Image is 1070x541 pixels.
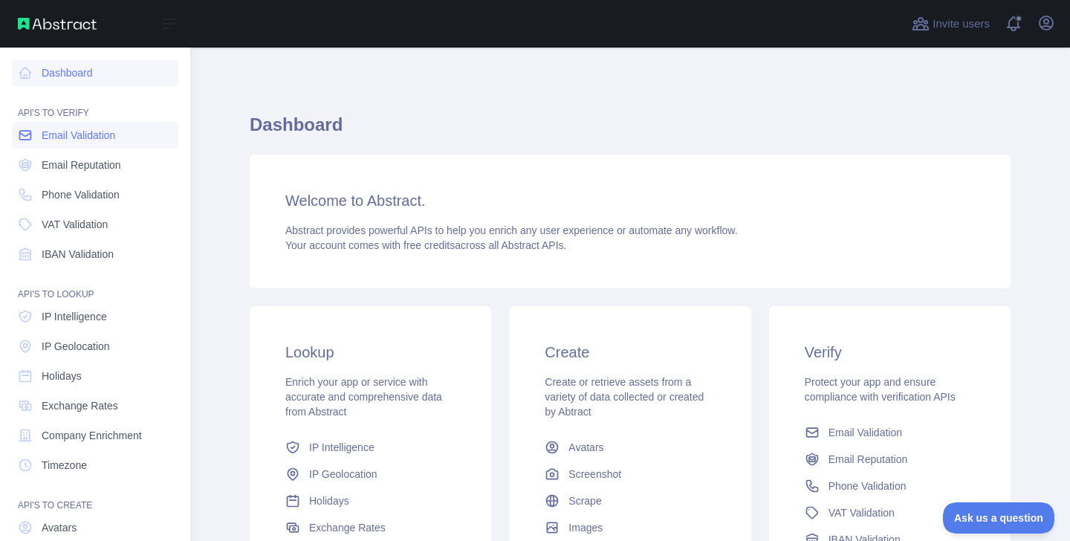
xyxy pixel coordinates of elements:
[799,499,981,526] a: VAT Validation
[309,440,374,455] span: IP Intelligence
[805,376,956,403] span: Protect your app and ensure compliance with verification APIs
[799,473,981,499] a: Phone Validation
[568,467,621,482] span: Screenshot
[799,446,981,473] a: Email Reputation
[250,113,1011,149] h1: Dashboard
[829,505,895,520] span: VAT Validation
[42,428,142,443] span: Company Enrichment
[42,309,107,324] span: IP Intelligence
[805,342,975,363] h3: Verify
[42,158,121,172] span: Email Reputation
[279,434,461,461] a: IP Intelligence
[12,270,178,300] div: API'S TO LOOKUP
[12,89,178,119] div: API'S TO VERIFY
[933,16,990,33] span: Invite users
[12,392,178,419] a: Exchange Rates
[285,376,442,418] span: Enrich your app or service with accurate and comprehensive data from Abstract
[539,434,721,461] a: Avatars
[42,339,110,354] span: IP Geolocation
[568,520,603,535] span: Images
[403,239,455,251] span: free credits
[799,419,981,446] a: Email Validation
[18,18,97,30] img: Abstract API
[568,493,601,508] span: Scrape
[12,152,178,178] a: Email Reputation
[12,422,178,449] a: Company Enrichment
[545,376,704,418] span: Create or retrieve assets from a variety of data collected or created by Abtract
[12,59,178,86] a: Dashboard
[42,520,77,535] span: Avatars
[12,241,178,268] a: IBAN Validation
[12,452,178,479] a: Timezone
[12,122,178,149] a: Email Validation
[12,363,178,389] a: Holidays
[309,493,349,508] span: Holidays
[12,333,178,360] a: IP Geolocation
[279,514,461,541] a: Exchange Rates
[12,482,178,511] div: API'S TO CREATE
[285,224,738,236] span: Abstract provides powerful APIs to help you enrich any user experience or automate any workflow.
[539,487,721,514] a: Scrape
[42,217,108,232] span: VAT Validation
[568,440,603,455] span: Avatars
[285,239,566,251] span: Your account comes with across all Abstract APIs.
[12,303,178,330] a: IP Intelligence
[909,12,993,36] button: Invite users
[42,247,114,262] span: IBAN Validation
[943,502,1055,534] iframe: Toggle Customer Support
[829,452,908,467] span: Email Reputation
[12,211,178,238] a: VAT Validation
[829,425,902,440] span: Email Validation
[42,458,87,473] span: Timezone
[42,369,82,383] span: Holidays
[309,520,386,535] span: Exchange Rates
[279,487,461,514] a: Holidays
[285,342,455,363] h3: Lookup
[285,190,975,211] h3: Welcome to Abstract.
[539,514,721,541] a: Images
[539,461,721,487] a: Screenshot
[42,128,115,143] span: Email Validation
[545,342,715,363] h3: Create
[42,398,118,413] span: Exchange Rates
[829,479,907,493] span: Phone Validation
[12,181,178,208] a: Phone Validation
[12,514,178,541] a: Avatars
[309,467,377,482] span: IP Geolocation
[42,187,120,202] span: Phone Validation
[279,461,461,487] a: IP Geolocation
